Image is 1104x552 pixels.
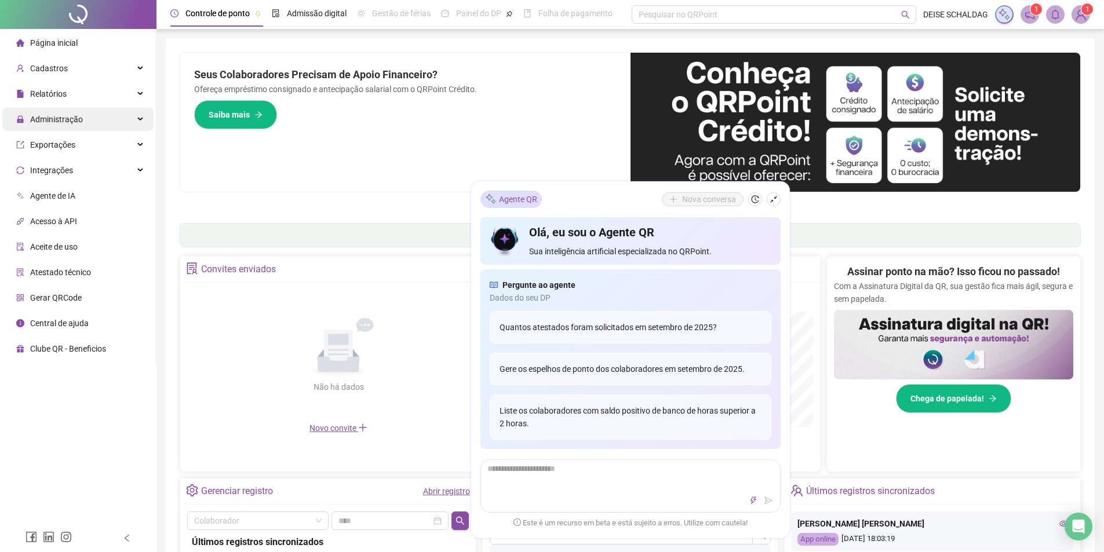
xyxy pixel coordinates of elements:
[30,191,75,200] span: Agente de IA
[16,268,24,276] span: solution
[30,38,78,47] span: Página inicial
[513,517,748,529] span: Este é um recurso em beta e está sujeito a erros. Utilize com cautela!
[209,108,250,121] span: Saiba mais
[30,217,77,226] span: Acesso à API
[30,140,75,149] span: Exportações
[989,394,997,403] span: arrow-right
[16,243,24,251] span: audit
[254,10,261,17] span: pushpin
[30,268,91,277] span: Atestado técnico
[194,100,277,129] button: Saiba mais
[485,193,497,205] img: sparkle-icon.fc2bf0ac1784a2077858766a79e2daf3.svg
[529,224,771,240] h4: Olá, eu sou o Agente QR
[901,10,910,19] span: search
[123,534,131,542] span: left
[16,166,24,174] span: sync
[192,535,464,549] div: Últimos registros sincronizados
[16,217,24,225] span: api
[896,384,1011,413] button: Chega de papelada!
[285,381,392,393] div: Não há dados
[43,531,54,543] span: linkedin
[1081,3,1093,15] sup: Atualize o seu contato no menu Meus Dados
[490,224,520,258] img: icon
[1025,9,1035,20] span: notification
[16,141,24,149] span: export
[309,423,367,433] span: Novo convite
[30,64,68,73] span: Cadastros
[16,115,24,123] span: lock
[490,311,771,343] div: Quantos atestados foram solicitados em setembro de 2025?
[662,192,744,206] button: Nova conversa
[923,8,988,21] span: DEISE SCHALDAG
[16,90,24,98] span: file
[513,518,521,526] span: exclamation-circle
[490,279,498,291] span: read
[502,279,575,291] span: Pergunte ao agente
[441,9,449,17] span: dashboard
[16,39,24,47] span: home
[523,9,531,17] span: book
[30,344,106,353] span: Clube QR - Beneficios
[30,242,78,251] span: Aceite de uso
[790,484,803,496] span: team
[834,280,1073,305] p: Com a Assinatura Digital da QR, sua gestão fica mais ágil, segura e sem papelada.
[910,392,984,405] span: Chega de papelada!
[423,487,470,496] a: Abrir registro
[30,166,73,175] span: Integrações
[998,8,1011,21] img: sparkle-icon.fc2bf0ac1784a2077858766a79e2daf3.svg
[185,9,250,18] span: Controle de ponto
[287,9,347,18] span: Admissão digital
[490,394,771,440] div: Liste os colaboradores com saldo positivo de banco de horas superior a 2 horas.
[30,89,67,98] span: Relatórios
[1085,5,1090,13] span: 1
[16,345,24,353] span: gift
[60,531,72,543] span: instagram
[30,115,83,124] span: Administração
[761,493,775,507] button: send
[16,294,24,302] span: qrcode
[480,191,542,208] div: Agente QR
[16,64,24,72] span: user-add
[1065,513,1092,540] div: Open Intercom Messenger
[186,484,198,496] span: setting
[834,310,1073,379] img: banner%2F02c71560-61a6-44d4-94b9-c8ab97240462.png
[1030,3,1042,15] sup: 1
[746,493,760,507] button: thunderbolt
[770,195,778,203] span: shrink
[194,67,617,83] h2: Seus Colaboradores Precisam de Apoio Financeiro?
[490,291,771,304] span: Dados do seu DP
[254,111,263,119] span: arrow-right
[797,533,839,546] div: App online
[186,262,198,275] span: solution
[272,9,280,17] span: file-done
[751,195,759,203] span: history
[456,516,465,525] span: search
[1050,9,1061,20] span: bell
[170,9,178,17] span: clock-circle
[847,264,1060,280] h2: Assinar ponto na mão? Isso ficou no passado!
[1034,5,1039,13] span: 1
[201,259,276,279] div: Convites enviados
[538,9,613,18] span: Folha de pagamento
[490,353,771,385] div: Gere os espelhos de ponto dos colaboradores em setembro de 2025.
[358,423,367,432] span: plus
[806,481,935,501] div: Últimos registros sincronizados
[25,531,37,543] span: facebook
[30,293,82,302] span: Gerar QRCode
[529,245,771,258] span: Sua inteligência artificial especializada no QRPoint.
[506,10,513,17] span: pushpin
[16,319,24,327] span: info-circle
[797,533,1067,546] div: [DATE] 18:03:19
[30,319,89,328] span: Central de ajuda
[194,83,617,96] p: Ofereça empréstimo consignado e antecipação salarial com o QRPoint Crédito.
[372,9,431,18] span: Gestão de férias
[201,481,273,501] div: Gerenciar registro
[456,9,501,18] span: Painel do DP
[357,9,365,17] span: sun
[631,53,1081,192] img: banner%2F11e687cd-1386-4cbd-b13b-7bd81425532d.png
[797,517,1067,530] div: [PERSON_NAME] [PERSON_NAME]
[1072,6,1090,23] img: 65568
[1059,520,1067,528] span: eye
[749,496,757,505] span: thunderbolt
